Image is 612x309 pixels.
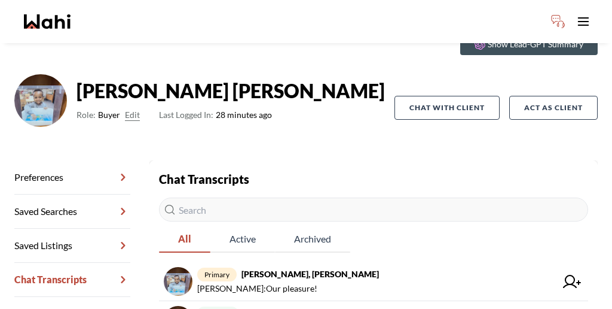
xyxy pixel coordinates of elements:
a: Wahi homepage [24,14,71,29]
span: primary [197,268,237,281]
button: Act as Client [509,96,598,120]
p: Show Lead-GPT Summary [488,38,583,50]
a: Saved Searches [14,195,130,229]
strong: Chat Transcripts [159,172,249,186]
button: Chat with client [394,96,500,120]
span: Role: [76,108,96,122]
button: Toggle open navigation menu [571,10,595,34]
span: Active [210,226,275,252]
button: Edit [125,108,140,122]
span: Buyer [98,108,120,122]
span: All [159,226,210,252]
a: Chat Transcripts [14,263,130,297]
input: Search [159,198,588,222]
button: Archived [275,226,350,253]
span: [PERSON_NAME] : Our pleasure! [197,281,317,296]
a: Saved Listings [14,229,130,263]
button: All [159,226,210,253]
span: Archived [275,226,350,252]
button: Active [210,226,275,253]
a: Preferences [14,160,130,195]
a: primary[PERSON_NAME], [PERSON_NAME][PERSON_NAME]:Our pleasure! [159,262,588,301]
button: Show Lead-GPT Summary [460,34,598,55]
span: 28 minutes ago [159,108,272,122]
strong: [PERSON_NAME], [PERSON_NAME] [241,269,379,279]
span: Last Logged In: [159,110,213,120]
img: ACg8ocJYcFiGaFnFh2nupadFDXqOBjKIJW8hXOAxlTLh0x9UugKM_SDqcg=s96-c [14,74,67,127]
img: chat avatar [164,267,192,296]
strong: [PERSON_NAME] [PERSON_NAME] [76,79,385,103]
